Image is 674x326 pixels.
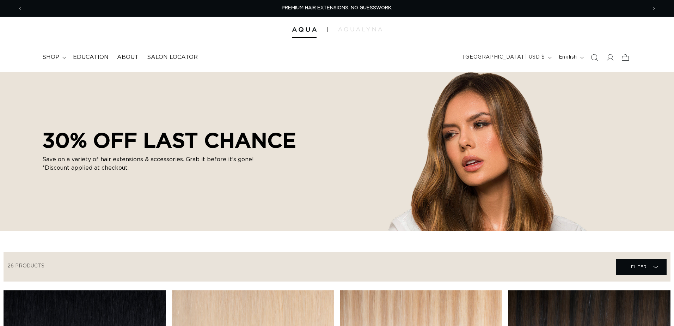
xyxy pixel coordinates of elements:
p: Save on a variety of hair extensions & accessories. Grab it before it’s gone! *Discount applied a... [42,155,254,172]
span: 26 products [7,264,44,268]
span: shop [42,54,59,61]
button: English [554,51,587,64]
span: PREMIUM HAIR EXTENSIONS. NO GUESSWORK. [282,6,392,10]
a: About [113,49,143,65]
span: About [117,54,139,61]
button: Next announcement [646,2,662,15]
span: Salon Locator [147,54,198,61]
span: Filter [631,260,647,273]
span: [GEOGRAPHIC_DATA] | USD $ [463,54,545,61]
summary: Search [587,50,602,65]
summary: shop [38,49,69,65]
img: Aqua Hair Extensions [292,27,317,32]
button: Previous announcement [12,2,28,15]
img: aqualyna.com [338,27,382,31]
a: Salon Locator [143,49,202,65]
button: [GEOGRAPHIC_DATA] | USD $ [459,51,554,64]
a: Education [69,49,113,65]
span: English [559,54,577,61]
h2: 30% OFF LAST CHANCE [42,128,296,152]
summary: Filter [616,259,667,275]
span: Education [73,54,109,61]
